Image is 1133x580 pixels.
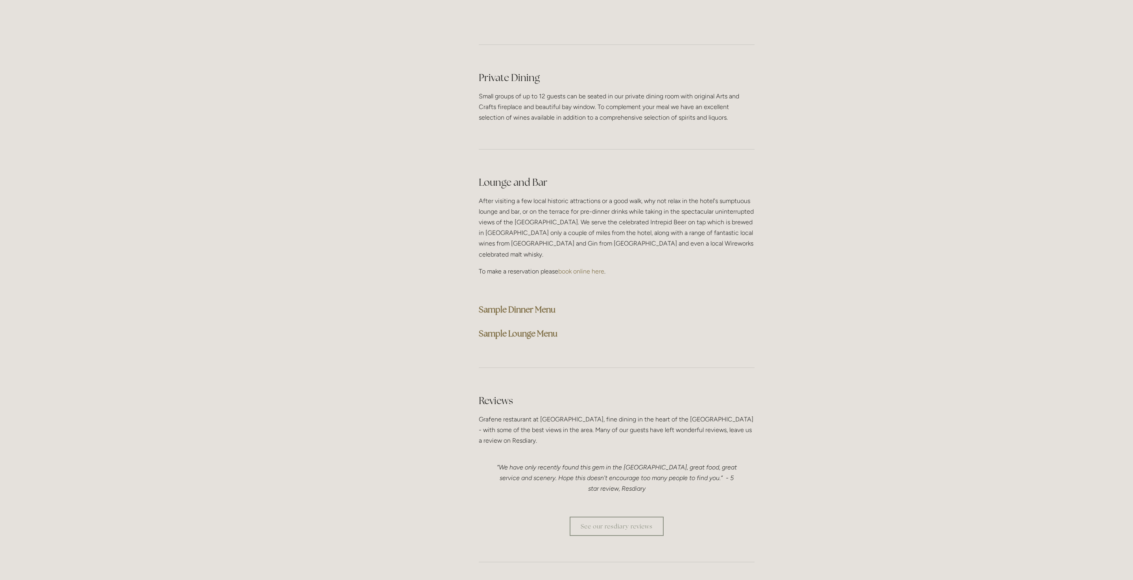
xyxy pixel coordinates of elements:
[558,268,604,275] a: book online here
[479,394,755,408] h2: Reviews
[479,266,755,277] p: To make a reservation please .
[479,328,557,339] a: Sample Lounge Menu
[495,462,739,494] p: “We have only recently found this gem in the [GEOGRAPHIC_DATA], great food, great service and sce...
[479,91,755,123] p: Small groups of up to 12 guests can be seated in our private dining room with original Arts and C...
[479,71,755,85] h2: Private Dining
[479,175,755,189] h2: Lounge and Bar
[570,517,664,536] a: See our resdiary reviews
[479,414,755,446] p: Grafene restaurant at [GEOGRAPHIC_DATA], fine dining in the heart of the [GEOGRAPHIC_DATA] - with...
[479,196,755,260] p: After visiting a few local historic attractions or a good walk, why not relax in the hotel's sump...
[479,304,555,315] a: Sample Dinner Menu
